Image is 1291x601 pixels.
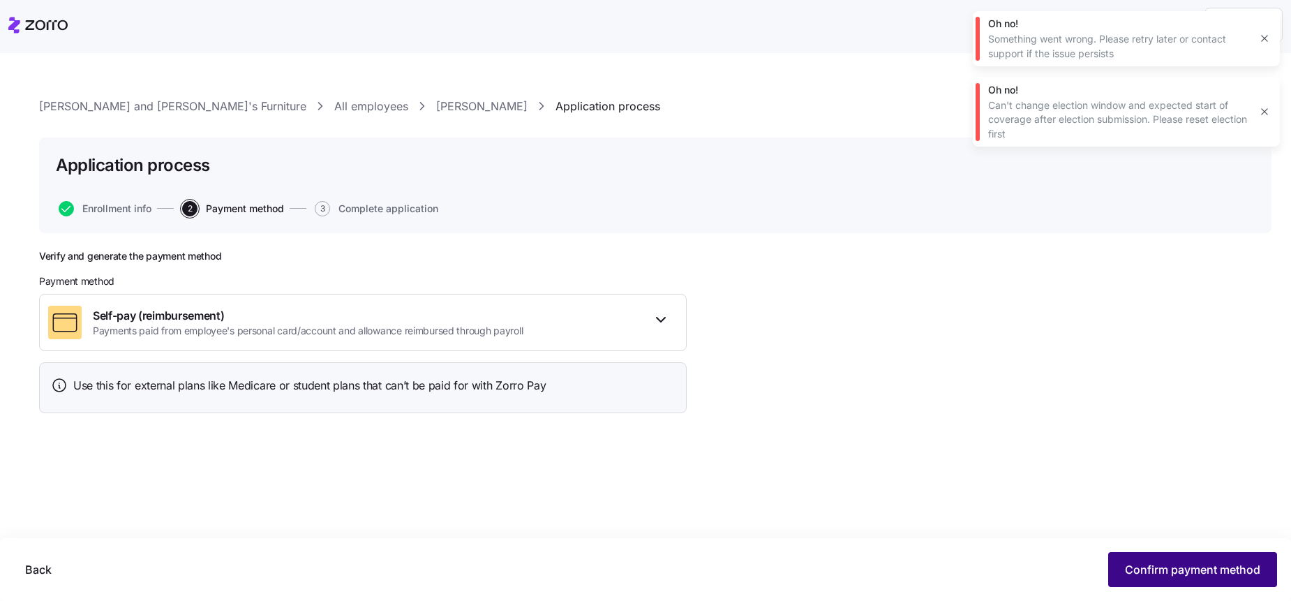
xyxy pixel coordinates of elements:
span: Self-pay (reimbursement) [93,307,523,325]
span: Payment method [206,204,284,214]
a: All employees [334,98,408,115]
a: Enrollment info [56,201,151,216]
span: Payment method [39,274,114,288]
span: Use this for external plans like Medicare or student plans that can’t be paid for with Zorro Pay [73,377,546,394]
button: Back [14,552,63,587]
span: Payments paid from employee's personal card/account and allowance reimbursed through payroll [93,324,523,338]
h2: Verify and generate the payment method [39,250,687,263]
span: Confirm payment method [1125,561,1260,578]
span: Back [25,561,52,578]
button: 2Payment method [182,201,284,216]
span: 2 [182,201,197,216]
a: [PERSON_NAME] [436,98,528,115]
button: Enrollment info [59,201,151,216]
a: Application process [555,98,660,115]
a: 2Payment method [179,201,284,216]
button: Confirm payment method [1108,552,1277,587]
a: [PERSON_NAME] and [PERSON_NAME]'s Furniture [39,98,306,115]
span: Complete application [338,204,438,214]
span: Enrollment info [82,204,151,214]
div: Oh no! [988,83,1249,97]
div: Can't change election window and expected start of coverage after election submission. Please res... [988,98,1249,141]
div: Oh no! [988,17,1249,31]
div: Something went wrong. Please retry later or contact support if the issue persists [988,32,1249,61]
h1: Application process [56,154,210,176]
button: 3Complete application [315,201,438,216]
a: 3Complete application [312,201,438,216]
span: 3 [315,201,330,216]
